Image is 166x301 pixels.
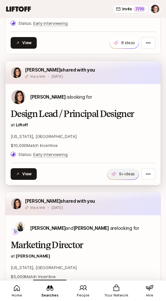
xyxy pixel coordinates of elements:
[16,122,28,127] a: Liftoff
[30,93,92,101] p: is looking for
[151,5,159,13] img: Eric Smith
[109,37,139,49] button: 8 ideas
[18,20,67,26] p: Status:
[104,293,128,297] span: Your Network
[30,94,65,100] span: [PERSON_NAME]
[11,109,155,119] h2: Design Lead / Principal Designer
[52,205,63,210] span: July 30, 2025 10:14am
[77,293,89,297] span: People
[30,224,139,232] p: are looking for
[33,152,67,157] span: Early interviewing
[14,229,17,233] p: G
[11,273,155,280] p: $5,000 Match Incentive
[12,293,22,297] span: Home
[25,67,95,73] span: [PERSON_NAME] shared with you
[52,74,63,79] span: May 9, 2025 10:40am
[11,264,155,271] p: [US_STATE], [GEOGRAPHIC_DATA]
[30,225,65,231] span: [PERSON_NAME]
[151,5,160,14] button: Eric Smith
[11,133,155,140] p: [US_STATE], [GEOGRAPHIC_DATA]
[119,171,135,177] p: 9+ ideas
[11,198,22,209] img: avatar-url
[11,240,155,250] h2: Marketing Director
[30,205,45,210] p: Via a link
[146,293,153,297] span: Hire
[121,40,135,46] p: 8 ideas
[113,5,149,14] button: Invite7/10
[133,6,146,12] div: 7 /10
[11,142,155,149] p: $10,000 Match Incentive
[11,253,155,259] p: at
[11,121,155,128] p: at
[11,90,25,104] img: Eleanor Morgan
[33,21,67,26] span: Early interviewing
[107,168,139,180] button: 9+ ideas
[16,253,50,258] a: [PERSON_NAME]
[73,225,109,231] span: [PERSON_NAME]
[41,293,59,297] span: Searches
[15,221,25,231] img: Kait Stephens
[122,6,132,12] span: Invite
[11,67,22,78] img: avatar-url
[30,74,45,79] p: Via a link
[25,198,95,204] span: [PERSON_NAME] shared with you
[18,151,67,158] p: Status:
[11,37,37,49] button: View
[11,168,37,180] button: View
[65,225,109,231] span: and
